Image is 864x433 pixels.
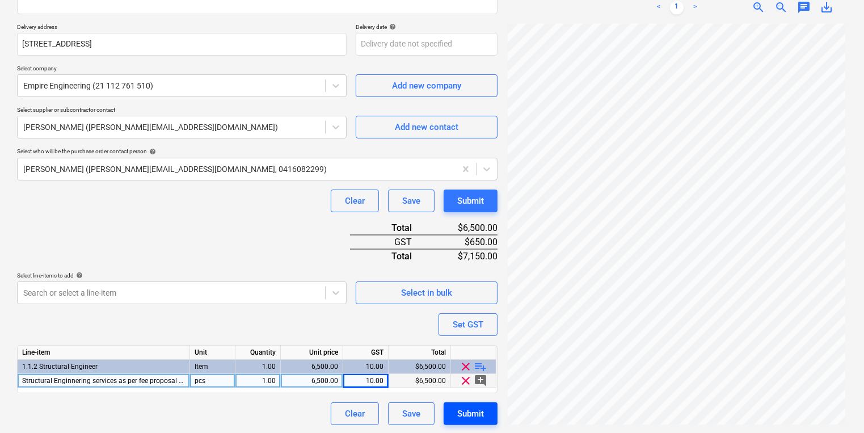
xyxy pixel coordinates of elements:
[345,194,365,208] div: Clear
[474,374,488,388] span: add_comment
[345,406,365,421] div: Clear
[474,360,488,373] span: playlist_add
[439,313,498,336] button: Set GST
[431,249,498,263] div: $7,150.00
[74,272,83,279] span: help
[402,406,420,421] div: Save
[457,406,484,421] div: Submit
[752,1,765,15] span: zoom_in
[688,1,702,15] a: Next page
[348,360,383,374] div: 10.00
[18,346,190,360] div: Line-item
[190,346,235,360] div: Unit
[17,148,498,155] div: Select who will be the purchase order contact person
[807,379,864,433] iframe: Chat Widget
[17,272,347,279] div: Select line-items to add
[350,235,431,249] div: GST
[444,402,498,425] button: Submit
[389,360,451,374] div: $6,500.00
[22,377,218,385] span: Structural Enginnering services as per fee proposal dated 4th September 2025
[388,402,435,425] button: Save
[401,285,452,300] div: Select in bulk
[388,190,435,212] button: Save
[356,33,498,56] input: Delivery date not specified
[356,116,498,138] button: Add new contact
[331,402,379,425] button: Clear
[389,374,451,388] div: $6,500.00
[431,221,498,235] div: $6,500.00
[356,281,498,304] button: Select in bulk
[22,363,98,371] span: 1.1.2 Structural Engineer
[281,346,343,360] div: Unit price
[343,346,389,360] div: GST
[350,249,431,263] div: Total
[652,1,665,15] a: Previous page
[348,374,383,388] div: 10.00
[774,1,788,15] span: zoom_out
[190,360,235,374] div: Item
[387,23,396,30] span: help
[797,1,811,15] span: chat
[190,374,235,388] div: pcs
[235,346,281,360] div: Quantity
[392,78,461,93] div: Add new company
[17,65,347,74] p: Select company
[395,120,458,134] div: Add new contact
[402,194,420,208] div: Save
[444,190,498,212] button: Submit
[285,374,338,388] div: 6,500.00
[389,346,451,360] div: Total
[240,374,276,388] div: 1.00
[670,1,684,15] a: Page 1 is your current page
[147,148,156,155] span: help
[17,23,347,33] p: Delivery address
[356,23,498,31] div: Delivery date
[17,33,347,56] input: Delivery address
[331,190,379,212] button: Clear
[457,194,484,208] div: Submit
[356,74,498,97] button: Add new company
[460,360,473,373] span: clear
[17,106,347,116] p: Select supplier or subcontractor contact
[460,374,473,388] span: clear
[350,221,431,235] div: Total
[820,1,833,15] span: save_alt
[285,360,338,374] div: 6,500.00
[431,235,498,249] div: $650.00
[453,317,483,332] div: Set GST
[240,360,276,374] div: 1.00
